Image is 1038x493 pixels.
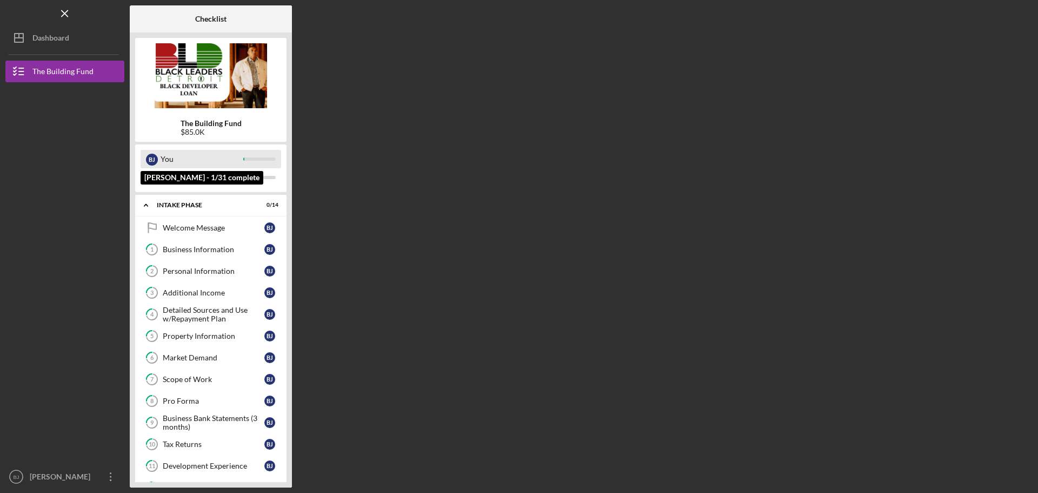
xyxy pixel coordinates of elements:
div: B J [264,222,275,233]
div: Intake Phase [157,202,251,208]
div: Welcome Message [163,224,264,232]
tspan: 6 [150,354,154,361]
a: 8Pro FormaBJ [141,390,281,412]
div: Scope of Work [163,375,264,384]
div: B J [264,439,275,450]
a: 10Tax ReturnsBJ [141,433,281,455]
text: BJ [13,474,19,480]
div: B J [264,417,275,428]
div: B J [264,309,275,320]
tspan: 2 [150,268,154,275]
a: 6Market DemandBJ [141,347,281,369]
button: The Building Fund [5,61,124,82]
div: P J [146,172,158,184]
div: You [161,150,243,168]
tspan: 4 [150,311,154,318]
a: Welcome MessageBJ [141,217,281,239]
div: [PERSON_NAME] [27,466,97,490]
div: Additional Income [163,288,264,297]
b: Checklist [195,15,227,23]
tspan: 7 [150,376,154,383]
div: B J [264,396,275,406]
a: 5Property InformationBJ [141,325,281,347]
div: Market Demand [163,353,264,362]
div: Tax Returns [163,440,264,449]
div: B J [264,287,275,298]
div: Dashboard [32,27,69,51]
div: Personal Information [163,267,264,275]
div: B J [146,154,158,166]
div: B J [264,331,275,341]
button: BJ[PERSON_NAME] [5,466,124,488]
div: Detailed Sources and Use w/Repayment Plan [163,306,264,323]
div: Property Information [163,332,264,340]
a: 11Development ExperienceBJ [141,455,281,477]
tspan: 10 [149,441,156,448]
tspan: 9 [150,419,154,426]
div: B J [264,461,275,471]
div: Development Experience [163,462,264,470]
div: B J [264,244,275,255]
tspan: 1 [150,246,154,253]
tspan: 11 [149,463,155,470]
b: The Building Fund [181,119,242,128]
tspan: 3 [150,290,154,297]
a: 9Business Bank Statements (3 months)BJ [141,412,281,433]
tspan: 8 [150,398,154,405]
div: 0 / 14 [259,202,278,208]
a: 7Scope of WorkBJ [141,369,281,390]
div: B J [264,374,275,385]
button: Dashboard [5,27,124,49]
div: Business Bank Statements (3 months) [163,414,264,431]
a: 4Detailed Sources and Use w/Repayment PlanBJ [141,304,281,325]
a: 3Additional IncomeBJ [141,282,281,304]
div: [PERSON_NAME] [161,168,243,187]
div: The Building Fund [32,61,94,85]
div: $85.0K [181,128,242,136]
a: 2Personal InformationBJ [141,260,281,282]
tspan: 5 [150,333,154,340]
div: B J [264,352,275,363]
div: Business Information [163,245,264,254]
a: 1Business InformationBJ [141,239,281,260]
div: Pro Forma [163,397,264,405]
img: Product logo [135,43,287,108]
div: B J [264,266,275,277]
